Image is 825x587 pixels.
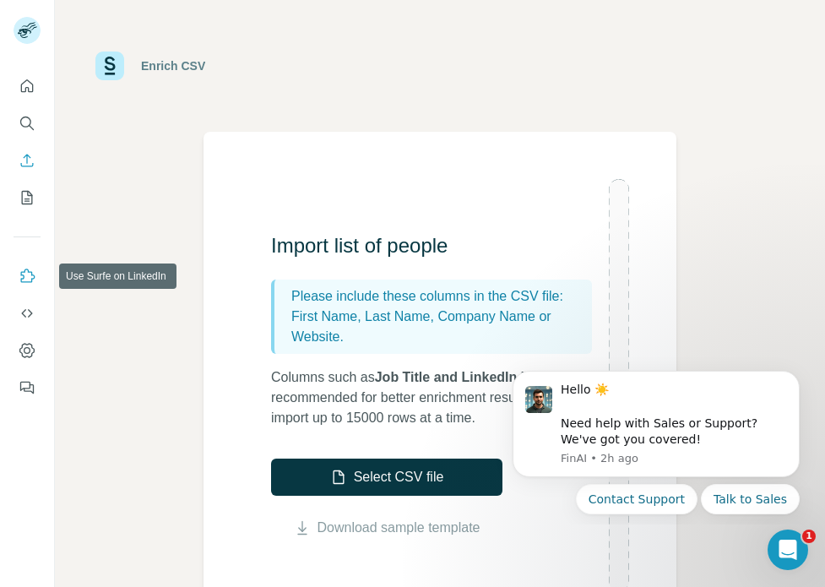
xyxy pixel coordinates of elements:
[14,298,41,329] button: Use Surfe API
[271,232,609,259] h3: Import list of people
[291,307,585,347] p: First Name, Last Name, Company Name or Website.
[14,335,41,366] button: Dashboard
[14,372,41,403] button: Feedback
[271,459,502,496] button: Select CSV file
[271,367,609,428] p: Columns such as are recommended for better enrichment results. You can import up to 15000 rows at...
[95,52,124,80] img: Surfe Logo
[768,530,808,570] iframe: Intercom live chat
[291,286,585,307] p: Please include these columns in the CSV file:
[14,71,41,101] button: Quick start
[14,182,41,213] button: My lists
[487,356,825,524] iframe: Intercom notifications message
[318,518,480,538] a: Download sample template
[375,370,549,384] span: Job Title and LinkedIn URL
[14,261,41,291] button: Use Surfe on LinkedIn
[271,518,502,538] button: Download sample template
[14,145,41,176] button: Enrich CSV
[141,57,205,74] div: Enrich CSV
[14,108,41,139] button: Search
[802,530,816,543] span: 1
